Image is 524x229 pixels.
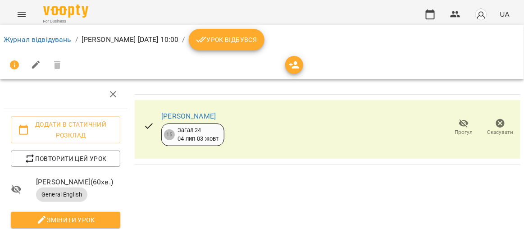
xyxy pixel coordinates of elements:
p: [PERSON_NAME] [DATE] 10:00 [82,34,179,45]
div: 15 [164,129,175,140]
span: Змінити урок [18,215,113,225]
nav: breadcrumb [4,29,520,50]
img: Voopty Logo [43,5,88,18]
button: Прогул [446,115,482,140]
li: / [182,34,185,45]
a: Журнал відвідувань [4,35,72,44]
span: Урок відбувся [196,34,257,45]
span: UA [500,9,510,19]
span: For Business [43,18,88,24]
div: Загал 24 04 лип - 03 жовт [178,126,219,143]
span: Повторити цей урок [18,153,113,164]
a: [PERSON_NAME] [161,112,216,120]
span: [PERSON_NAME] ( 60 хв. ) [36,177,120,188]
span: Скасувати [488,128,514,136]
li: / [75,34,78,45]
img: avatar_s.png [475,8,488,21]
span: Додати в статичний розклад [18,119,113,141]
span: Прогул [455,128,473,136]
button: Скасувати [482,115,519,140]
button: Повторити цей урок [11,151,120,167]
button: Змінити урок [11,212,120,228]
button: Додати в статичний розклад [11,116,120,143]
button: Menu [11,4,32,25]
button: Урок відбувся [189,29,264,50]
span: General English [36,191,87,199]
button: UA [497,6,513,23]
